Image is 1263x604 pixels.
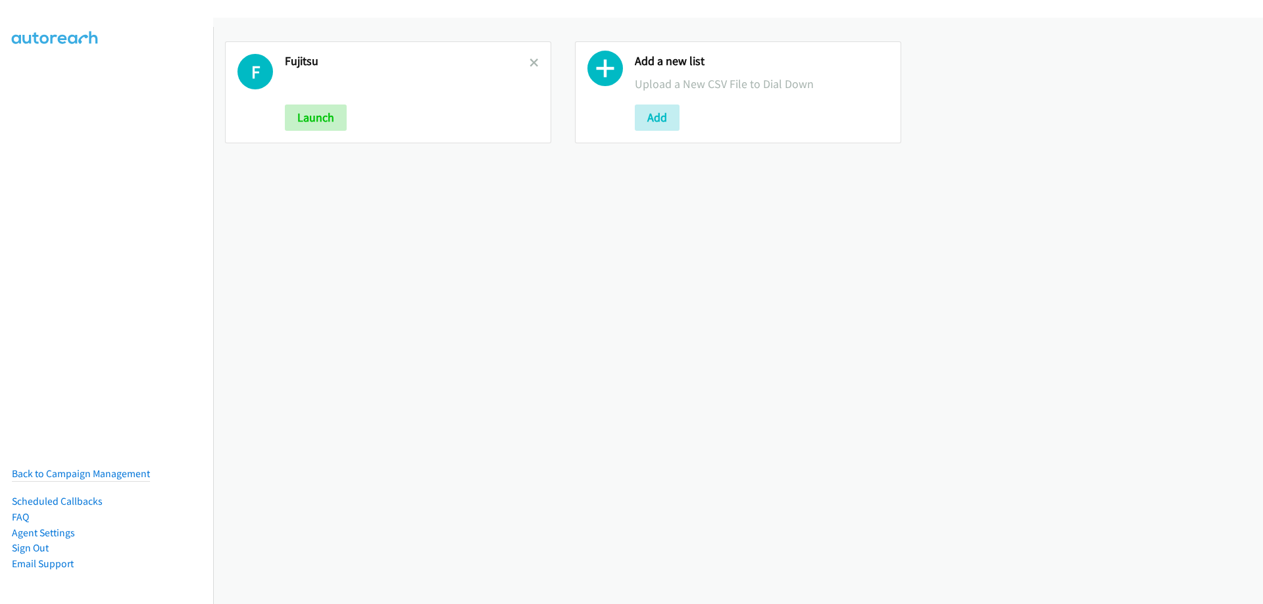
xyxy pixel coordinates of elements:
[237,54,273,89] h1: F
[12,467,150,480] a: Back to Campaign Management
[635,54,889,69] h2: Add a new list
[285,105,347,131] button: Launch
[12,542,49,554] a: Sign Out
[12,557,74,570] a: Email Support
[635,75,889,93] p: Upload a New CSV File to Dial Down
[285,54,530,69] h2: Fujitsu
[635,105,680,131] button: Add
[12,495,103,507] a: Scheduled Callbacks
[12,526,75,539] a: Agent Settings
[12,511,29,523] a: FAQ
